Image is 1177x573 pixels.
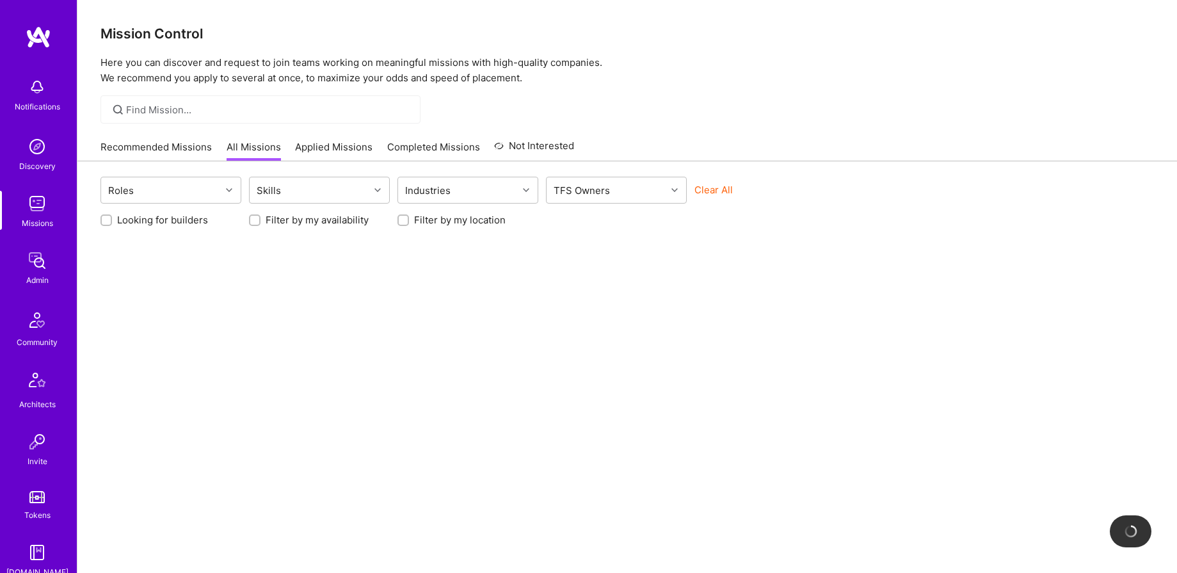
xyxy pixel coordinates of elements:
i: icon Chevron [671,187,678,193]
p: Here you can discover and request to join teams working on meaningful missions with high-quality ... [100,55,1154,86]
i: icon Chevron [374,187,381,193]
div: Roles [105,181,137,200]
div: Admin [26,273,49,287]
div: Tokens [24,508,51,522]
img: Community [22,305,52,335]
h3: Mission Control [100,26,1154,42]
div: Community [17,335,58,349]
button: Clear All [694,183,733,197]
label: Filter by my availability [266,213,369,227]
img: Architects [22,367,52,398]
label: Looking for builders [117,213,208,227]
a: Completed Missions [387,140,480,161]
img: logo [26,26,51,49]
img: teamwork [24,191,50,216]
div: Discovery [19,159,56,173]
img: loading [1123,524,1139,539]
img: admin teamwork [24,248,50,273]
i: icon Chevron [226,187,232,193]
div: Industries [402,181,454,200]
label: Filter by my location [414,213,506,227]
a: Not Interested [494,138,574,161]
div: Skills [253,181,284,200]
img: tokens [29,491,45,503]
input: Find Mission... [126,103,411,117]
div: Missions [22,216,53,230]
div: Architects [19,398,56,411]
a: Recommended Missions [100,140,212,161]
i: icon Chevron [523,187,529,193]
img: guide book [24,540,50,565]
div: TFS Owners [550,181,613,200]
img: Invite [24,429,50,455]
div: Notifications [15,100,60,113]
a: Applied Missions [295,140,372,161]
i: icon SearchGrey [111,102,125,117]
div: Invite [28,455,47,468]
img: bell [24,74,50,100]
a: All Missions [227,140,281,161]
img: discovery [24,134,50,159]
